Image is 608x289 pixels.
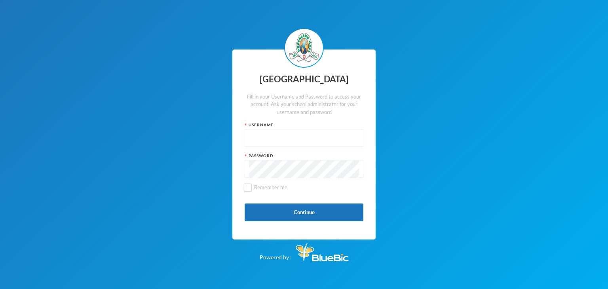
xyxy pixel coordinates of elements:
span: Remember me [251,184,291,190]
div: Fill in your Username and Password to access your account. Ask your school administrator for your... [245,93,363,116]
div: Password [245,153,363,159]
div: Powered by : [260,240,349,261]
div: Username [245,122,363,128]
img: Bluebic [296,243,349,261]
div: [GEOGRAPHIC_DATA] [245,72,363,87]
button: Continue [245,203,363,221]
